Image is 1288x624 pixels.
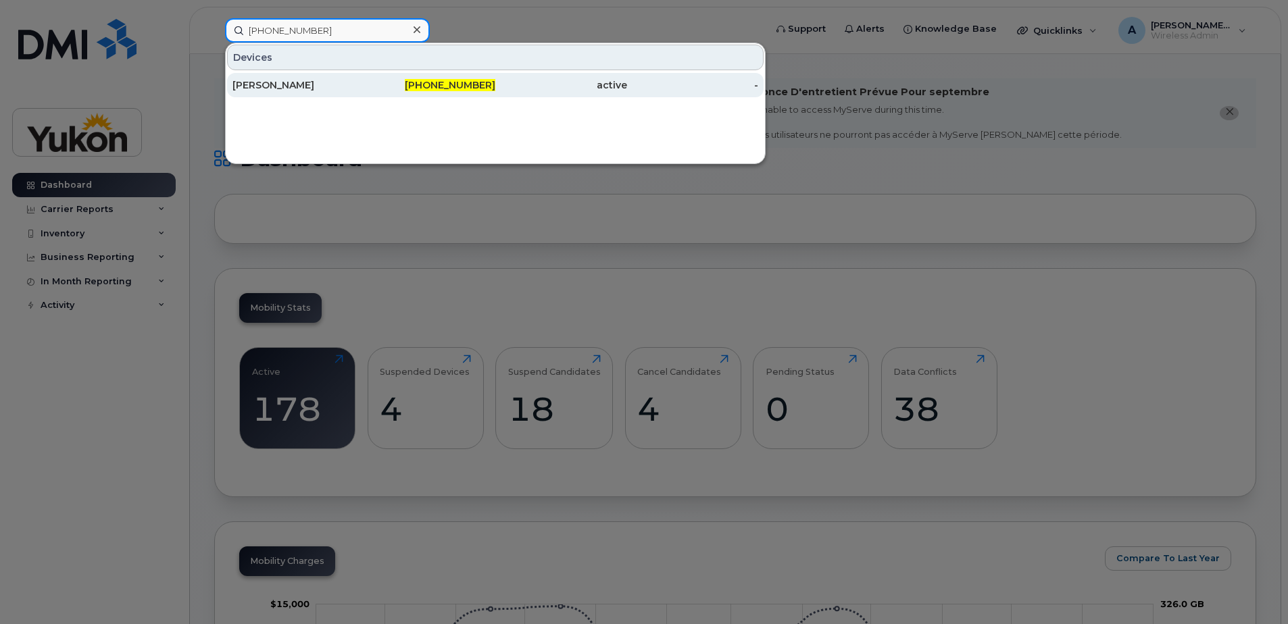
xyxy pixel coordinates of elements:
[405,79,495,91] span: [PHONE_NUMBER]
[495,78,627,92] div: active
[227,73,764,97] a: [PERSON_NAME][PHONE_NUMBER]active-
[227,45,764,70] div: Devices
[232,78,364,92] div: [PERSON_NAME]
[627,78,759,92] div: -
